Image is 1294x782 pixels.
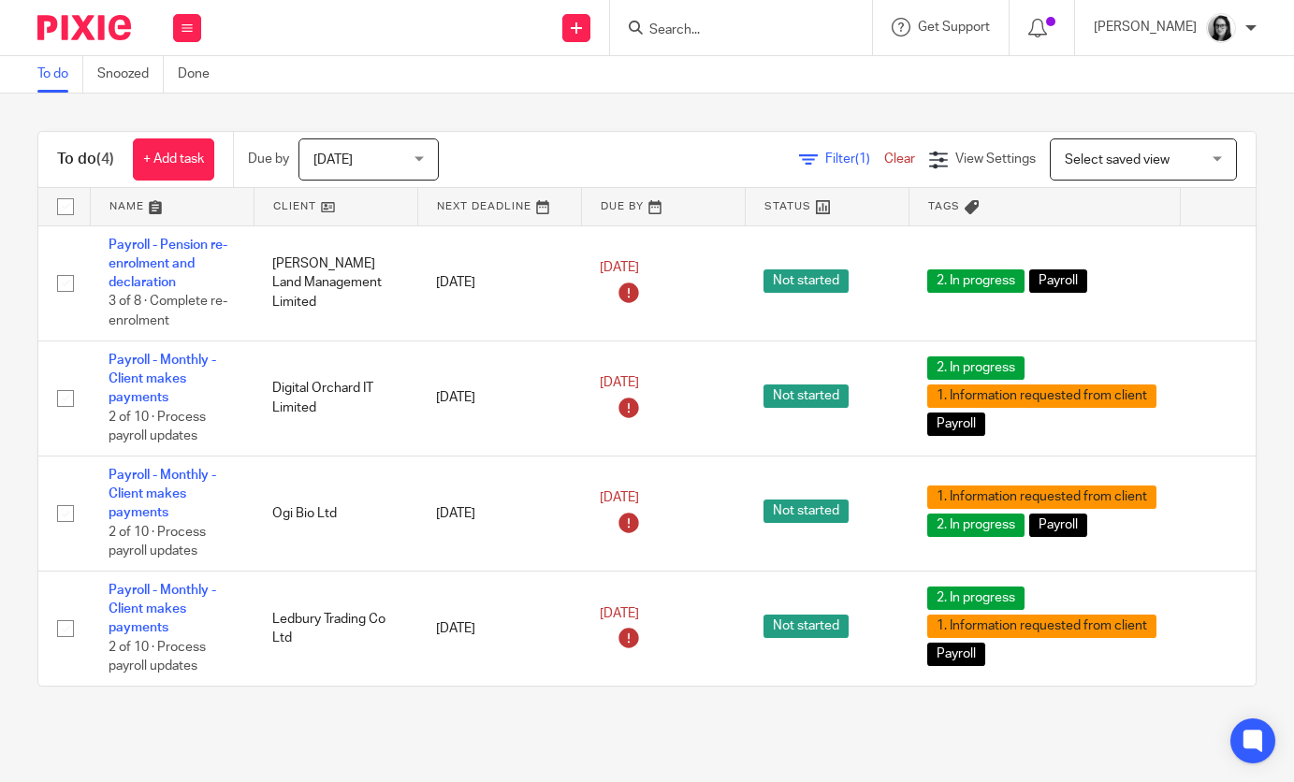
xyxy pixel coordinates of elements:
span: Not started [763,500,849,523]
span: Tags [928,201,960,211]
span: [DATE] [600,492,639,505]
a: Clear [884,152,915,166]
span: (1) [855,152,870,166]
span: Not started [763,384,849,408]
img: Pixie [37,15,131,40]
span: Payroll [1029,269,1087,293]
span: Payroll [1029,514,1087,537]
span: Get Support [918,21,990,34]
td: [DATE] [417,571,581,686]
p: Due by [248,150,289,168]
a: Payroll - Monthly - Client makes payments [109,354,216,405]
td: [DATE] [417,225,581,340]
input: Search [647,22,816,39]
span: 2 of 10 · Process payroll updates [109,526,206,558]
span: 2 of 10 · Process payroll updates [109,641,206,673]
span: 2. In progress [927,514,1025,537]
span: Not started [763,269,849,293]
span: 2. In progress [927,586,1025,610]
td: Digital Orchard IT Limited [254,340,417,456]
a: Snoozed [97,56,164,93]
a: + Add task [133,138,214,181]
span: (4) [96,152,114,167]
td: [DATE] [417,340,581,456]
td: [PERSON_NAME] Land Management Limited [254,225,417,340]
span: 3 of 8 · Complete re-enrolment [109,296,227,328]
span: [DATE] [600,607,639,620]
a: Done [178,56,224,93]
span: 1. Information requested from client [927,485,1156,509]
span: Payroll [927,413,985,436]
span: [DATE] [600,377,639,390]
span: Not started [763,615,849,638]
td: Ledbury Trading Co Ltd [254,571,417,686]
span: 1. Information requested from client [927,384,1156,408]
span: 1. Information requested from client [927,615,1156,638]
td: Ogi Bio Ltd [254,456,417,571]
span: [DATE] [600,261,639,274]
span: Payroll [927,643,985,666]
a: To do [37,56,83,93]
a: Payroll - Pension re-enrolment and declaration [109,239,227,290]
a: Payroll - Monthly - Client makes payments [109,469,216,520]
img: Profile%20photo.jpeg [1206,13,1236,43]
p: [PERSON_NAME] [1094,18,1197,36]
span: [DATE] [313,153,353,167]
span: View Settings [955,152,1036,166]
span: 2 of 10 · Process payroll updates [109,411,206,443]
h1: To do [57,150,114,169]
span: Filter [825,152,884,166]
span: 2. In progress [927,269,1025,293]
td: [DATE] [417,456,581,571]
span: 2. In progress [927,356,1025,380]
span: Select saved view [1065,153,1170,167]
a: Payroll - Monthly - Client makes payments [109,584,216,635]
